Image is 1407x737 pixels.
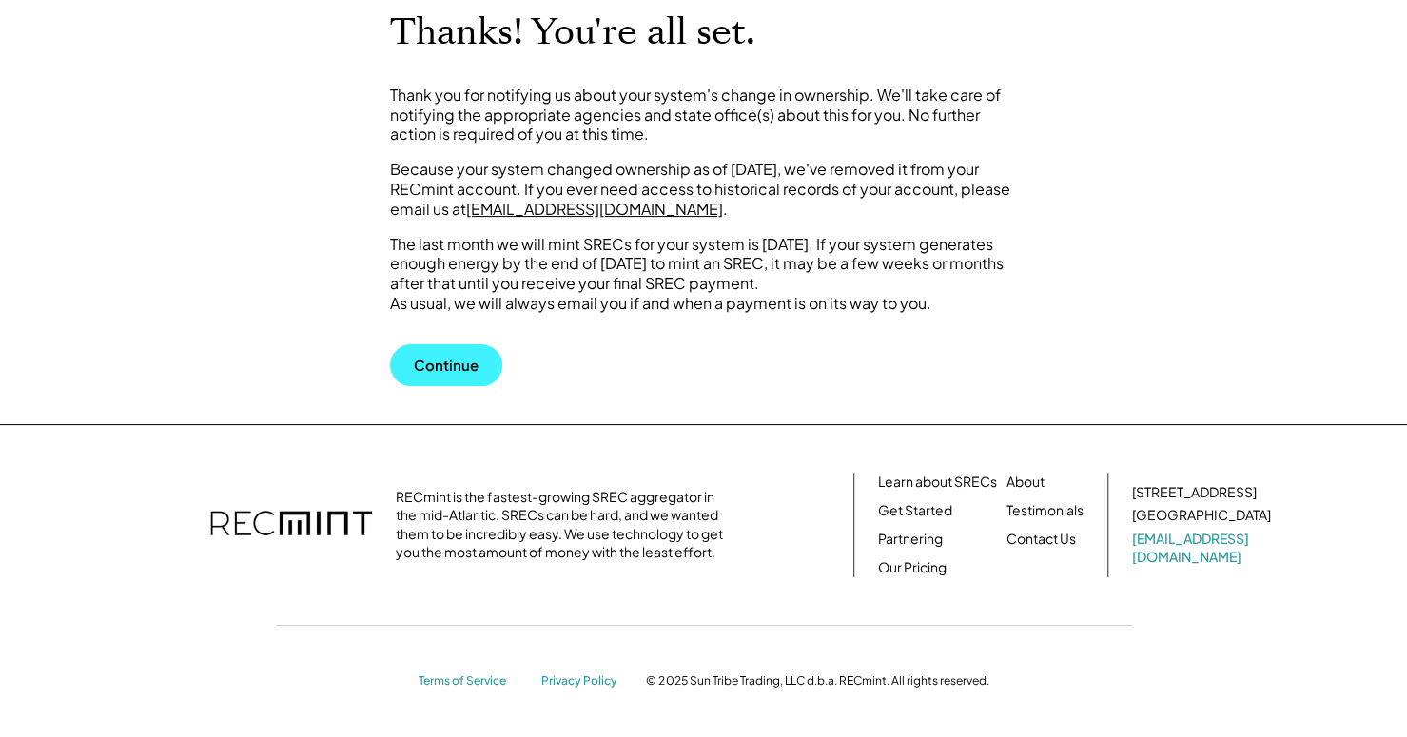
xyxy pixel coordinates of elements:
img: recmint-logotype%403x.png [210,492,372,558]
a: Learn about SRECs [878,473,997,492]
a: About [1006,473,1045,492]
a: [EMAIL_ADDRESS][DOMAIN_NAME] [466,199,723,219]
div: Thank you for notifying us about your system's change in ownership. We'll take care of notifying ... [390,86,1018,145]
a: Partnering [878,530,943,549]
a: Privacy Policy [541,673,627,689]
a: Get Started [878,501,952,520]
div: [STREET_ADDRESS] [1132,483,1257,502]
a: [EMAIL_ADDRESS][DOMAIN_NAME] [1132,530,1275,567]
a: Testimonials [1006,501,1084,520]
div: Because your system changed ownership as of [DATE], we've removed it from your RECmint account. I... [390,160,1018,219]
a: Our Pricing [878,558,947,577]
div: © 2025 Sun Tribe Trading, LLC d.b.a. RECmint. All rights reserved. [646,673,988,689]
div: The last month we will mint SRECs for your system is [DATE]. If your system generates enough ener... [390,235,1018,314]
div: [GEOGRAPHIC_DATA] [1132,506,1271,525]
button: Continue [390,344,502,386]
a: Contact Us [1006,530,1076,549]
a: Terms of Service [419,673,523,689]
div: RECmint is the fastest-growing SREC aggregator in the mid-Atlantic. SRECs can be hard, and we wan... [396,488,733,562]
h1: Thanks! You're all set. [390,10,755,55]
